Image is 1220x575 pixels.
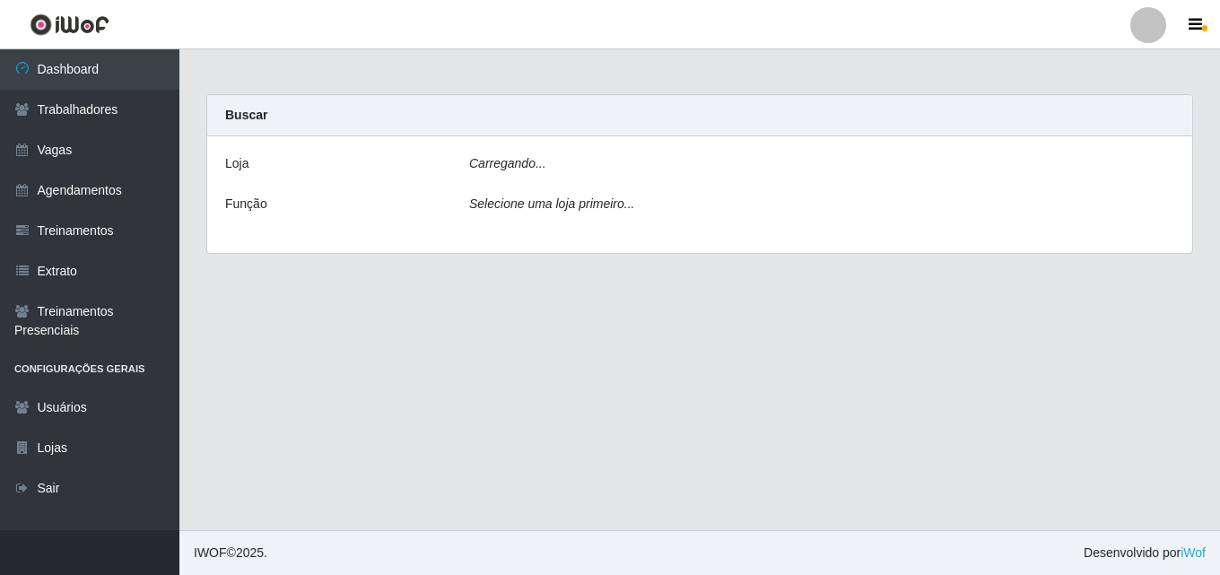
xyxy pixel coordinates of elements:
[194,545,227,560] span: IWOF
[30,13,109,36] img: CoreUI Logo
[469,196,634,211] i: Selecione uma loja primeiro...
[225,108,267,122] strong: Buscar
[469,156,546,170] i: Carregando...
[194,544,267,562] span: © 2025 .
[225,195,267,213] label: Função
[225,154,248,173] label: Loja
[1084,544,1206,562] span: Desenvolvido por
[1181,545,1206,560] a: iWof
